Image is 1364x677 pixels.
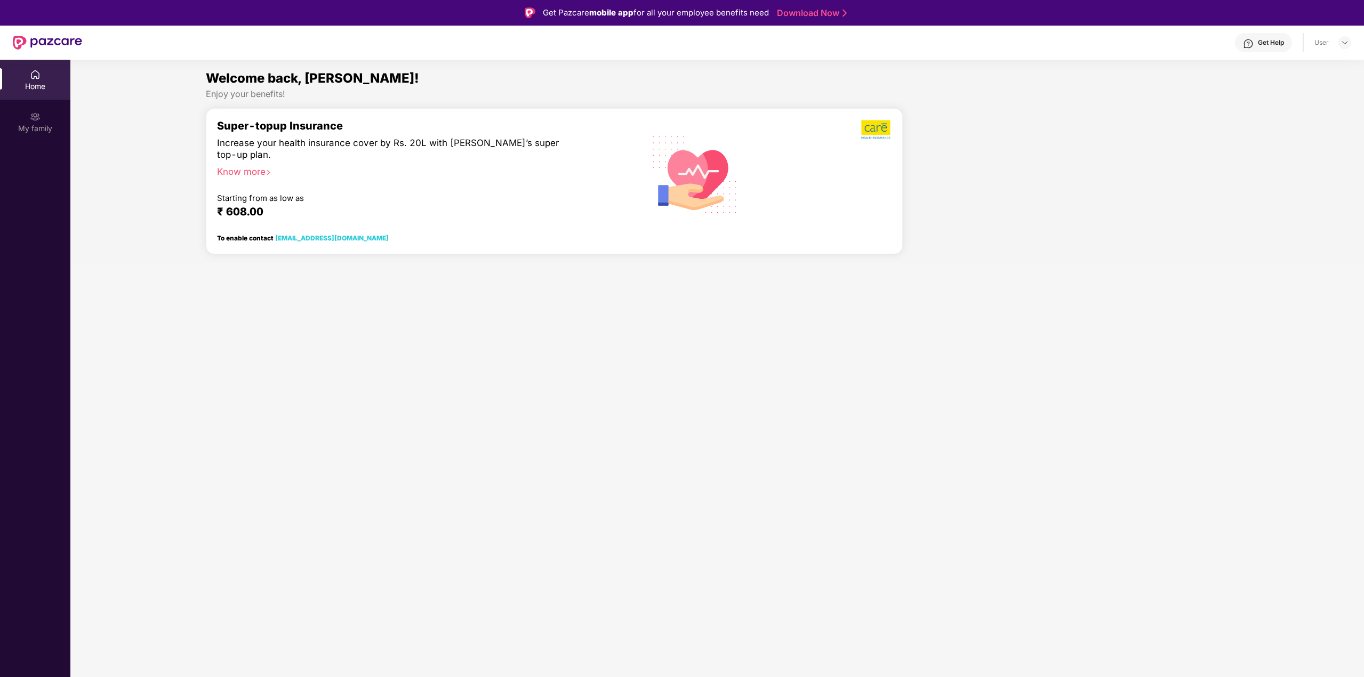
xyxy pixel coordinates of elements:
[543,6,769,19] div: Get Pazcare for all your employee benefits need
[217,137,565,161] div: Increase your health insurance cover by Rs. 20L with [PERSON_NAME]’s super top-up plan.
[217,166,604,173] div: Know more
[13,36,82,50] img: New Pazcare Logo
[1314,38,1329,47] div: User
[861,119,892,140] img: b5dec4f62d2307b9de63beb79f102df3.png
[525,7,535,18] img: Logo
[1243,38,1254,49] img: svg+xml;base64,PHN2ZyBpZD0iSGVscC0zMngzMiIgeG1sbnM9Imh0dHA6Ly93d3cudzMub3JnLzIwMDAvc3ZnIiB3aWR0aD...
[777,7,844,19] a: Download Now
[206,88,1228,100] div: Enjoy your benefits!
[1341,38,1349,47] img: svg+xml;base64,PHN2ZyBpZD0iRHJvcGRvd24tMzJ4MzIiIHhtbG5zPSJodHRwOi8vd3d3LnczLm9yZy8yMDAwL3N2ZyIgd2...
[266,170,271,175] span: right
[206,70,419,86] span: Welcome back, [PERSON_NAME]!
[217,234,389,241] div: To enable contact
[217,194,565,201] div: Starting from as low as
[644,122,746,225] img: svg+xml;base64,PHN2ZyB4bWxucz0iaHR0cDovL3d3dy53My5vcmcvMjAwMC9zdmciIHhtbG5zOnhsaW5rPSJodHRwOi8vd3...
[30,69,41,80] img: svg+xml;base64,PHN2ZyBpZD0iSG9tZSIgeG1sbnM9Imh0dHA6Ly93d3cudzMub3JnLzIwMDAvc3ZnIiB3aWR0aD0iMjAiIG...
[843,7,847,19] img: Stroke
[217,119,611,132] div: Super-topup Insurance
[275,234,389,242] a: [EMAIL_ADDRESS][DOMAIN_NAME]
[589,7,633,18] strong: mobile app
[30,111,41,122] img: svg+xml;base64,PHN2ZyB3aWR0aD0iMjAiIGhlaWdodD0iMjAiIHZpZXdCb3g9IjAgMCAyMCAyMCIgZmlsbD0ibm9uZSIgeG...
[1258,38,1284,47] div: Get Help
[217,205,600,218] div: ₹ 608.00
